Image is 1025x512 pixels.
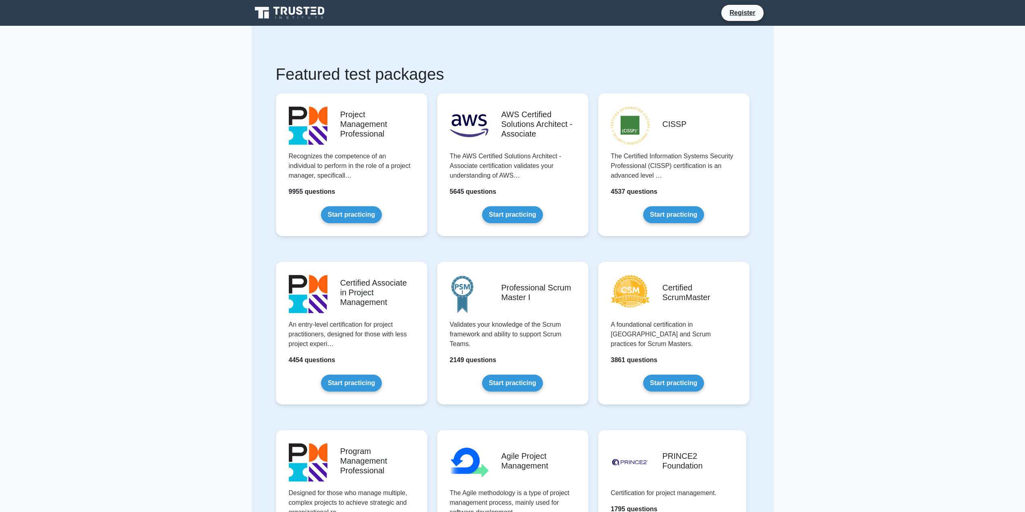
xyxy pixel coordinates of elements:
[643,206,704,223] a: Start practicing
[643,375,704,392] a: Start practicing
[482,206,543,223] a: Start practicing
[321,206,382,223] a: Start practicing
[321,375,382,392] a: Start practicing
[276,64,750,84] h1: Featured test packages
[725,8,760,18] a: Register
[482,375,543,392] a: Start practicing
